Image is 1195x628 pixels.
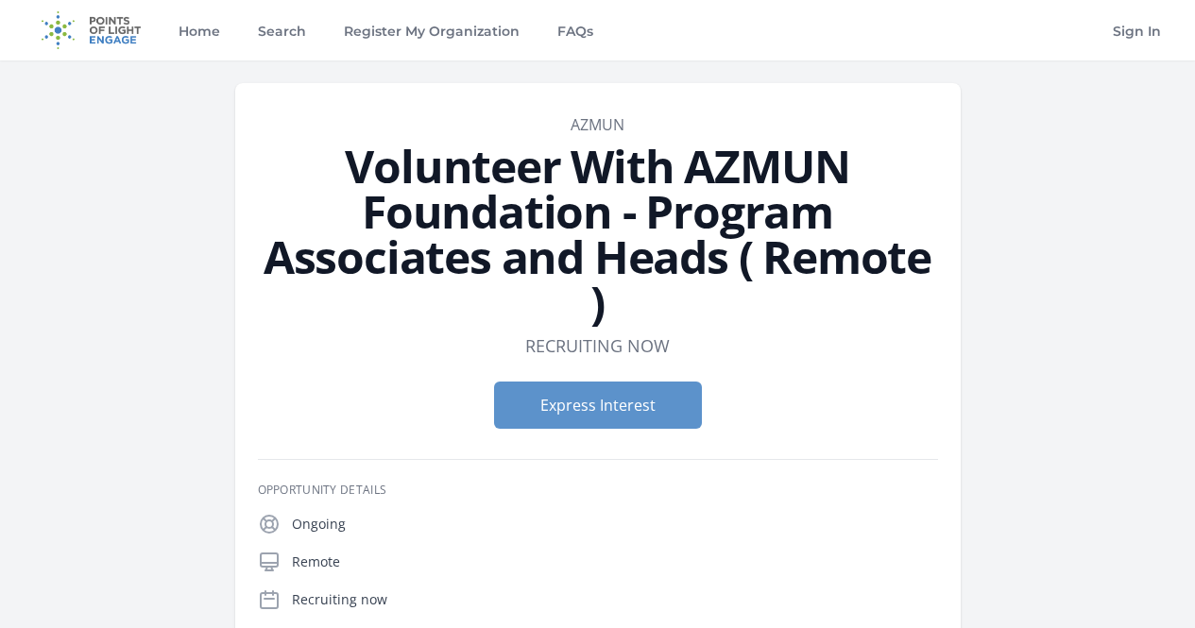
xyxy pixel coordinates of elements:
[292,552,938,571] p: Remote
[292,515,938,534] p: Ongoing
[292,590,938,609] p: Recruiting now
[258,483,938,498] h3: Opportunity Details
[258,144,938,325] h1: Volunteer With AZMUN Foundation - Program Associates and Heads ( Remote )
[571,114,624,135] a: AZMUN
[494,382,702,429] button: Express Interest
[525,332,670,359] dd: Recruiting now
